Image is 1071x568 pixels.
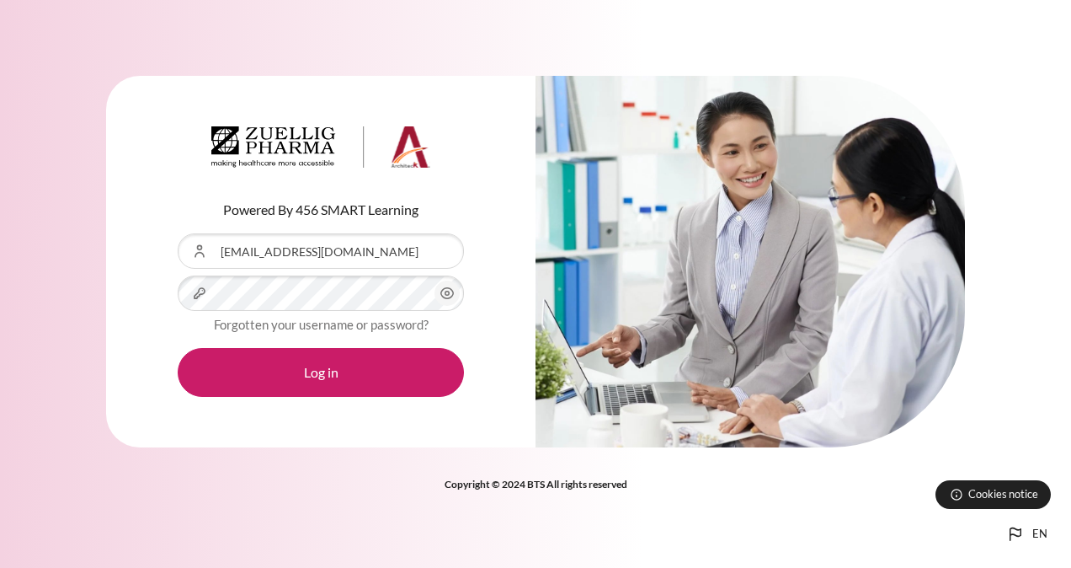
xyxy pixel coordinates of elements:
span: Cookies notice [968,486,1038,502]
button: Languages [999,517,1054,551]
button: Log in [178,348,464,397]
a: Architeck [211,126,430,175]
a: Forgotten your username or password? [214,317,429,332]
input: Username or Email Address [178,233,464,269]
button: Cookies notice [935,480,1051,509]
span: en [1032,526,1047,543]
img: Architeck [211,126,430,169]
strong: Copyright © 2024 BTS All rights reserved [445,478,627,490]
p: Powered By 456 SMART Learning [178,200,464,220]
